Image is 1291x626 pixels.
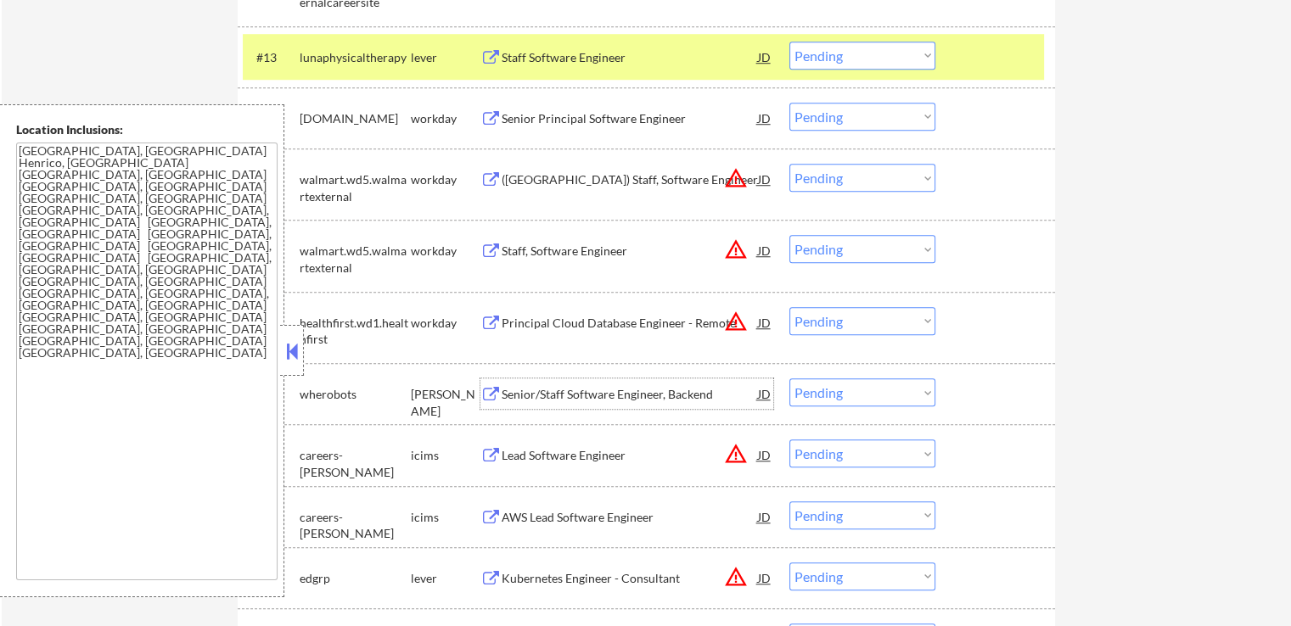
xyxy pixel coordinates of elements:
div: ([GEOGRAPHIC_DATA]) Staff, Software Engineer [502,171,758,188]
div: Kubernetes Engineer - Consultant [502,570,758,587]
div: JD [756,562,773,593]
div: wherobots [300,386,411,403]
div: JD [756,501,773,532]
button: warning_amber [724,565,748,589]
div: JD [756,164,773,194]
div: JD [756,307,773,338]
div: edgrp [300,570,411,587]
div: JD [756,235,773,265]
button: warning_amber [724,310,748,333]
div: Staff, Software Engineer [502,243,758,260]
div: workday [411,315,480,332]
div: #13 [256,49,286,66]
div: [DOMAIN_NAME] [300,110,411,127]
div: JD [756,103,773,133]
div: workday [411,171,480,188]
div: JD [756,439,773,470]
button: warning_amber [724,238,748,261]
div: Location Inclusions: [16,121,278,138]
div: icims [411,509,480,526]
div: walmart.wd5.walmartexternal [300,243,411,276]
button: warning_amber [724,166,748,190]
div: lunaphysicaltherapy [300,49,411,66]
div: icims [411,447,480,464]
div: careers-[PERSON_NAME] [300,509,411,542]
div: Principal Cloud Database Engineer - Remote [502,315,758,332]
div: AWS Lead Software Engineer [502,509,758,526]
div: lever [411,49,480,66]
div: workday [411,243,480,260]
div: healthfirst.wd1.healthfirst [300,315,411,348]
div: Staff Software Engineer [502,49,758,66]
div: walmart.wd5.walmartexternal [300,171,411,204]
div: Senior/Staff Software Engineer, Backend [502,386,758,403]
div: workday [411,110,480,127]
div: careers-[PERSON_NAME] [300,447,411,480]
div: Lead Software Engineer [502,447,758,464]
div: JD [756,42,773,72]
div: [PERSON_NAME] [411,386,480,419]
div: lever [411,570,480,587]
button: warning_amber [724,442,748,466]
div: JD [756,378,773,409]
div: Senior Principal Software Engineer [502,110,758,127]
